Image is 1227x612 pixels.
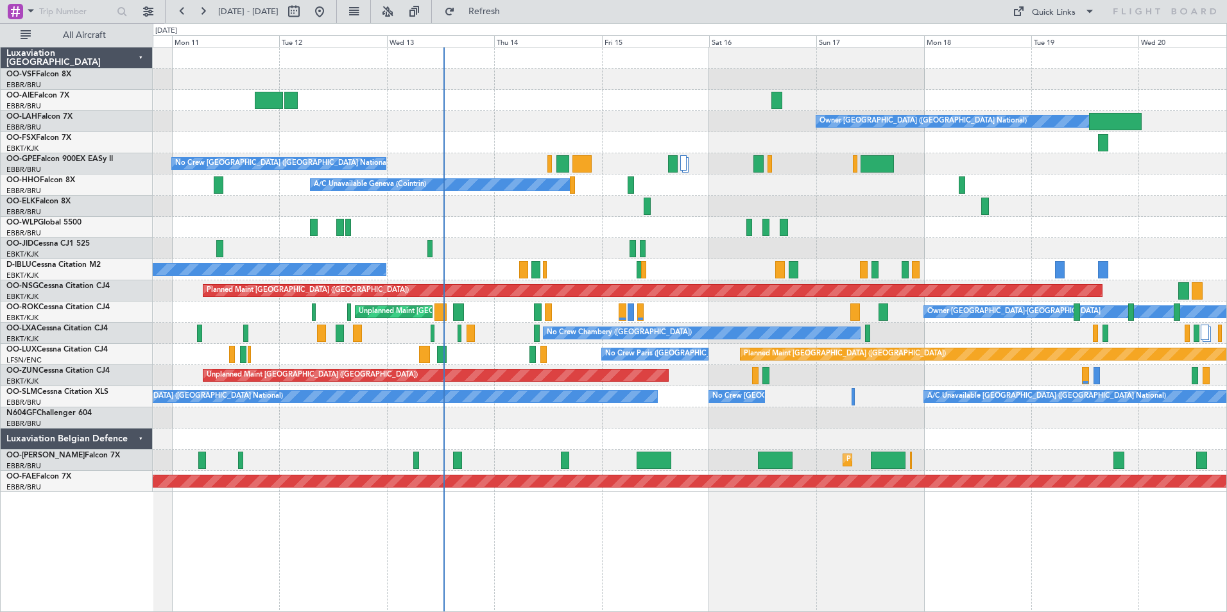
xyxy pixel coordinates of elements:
[846,450,1079,470] div: Planned Maint [GEOGRAPHIC_DATA] ([GEOGRAPHIC_DATA] National)
[819,112,1027,131] div: Owner [GEOGRAPHIC_DATA] ([GEOGRAPHIC_DATA] National)
[6,134,71,142] a: OO-FSXFalcon 7X
[6,482,41,492] a: EBBR/BRU
[6,325,37,332] span: OO-LXA
[6,261,101,269] a: D-IBLUCessna Citation M2
[6,325,108,332] a: OO-LXACessna Citation CJ4
[6,92,69,99] a: OO-AIEFalcon 7X
[39,2,113,21] input: Trip Number
[927,302,1101,321] div: Owner [GEOGRAPHIC_DATA]-[GEOGRAPHIC_DATA]
[6,271,39,280] a: EBKT/KJK
[207,366,418,385] div: Unplanned Maint [GEOGRAPHIC_DATA] ([GEOGRAPHIC_DATA])
[207,281,409,300] div: Planned Maint [GEOGRAPHIC_DATA] ([GEOGRAPHIC_DATA])
[547,323,692,343] div: No Crew Chambery ([GEOGRAPHIC_DATA])
[6,419,41,429] a: EBBR/BRU
[6,367,110,375] a: OO-ZUNCessna Citation CJ4
[6,198,35,205] span: OO-ELK
[6,346,37,353] span: OO-LUX
[6,409,37,417] span: N604GF
[6,176,75,184] a: OO-HHOFalcon 8X
[6,303,39,311] span: OO-ROK
[172,35,279,47] div: Mon 11
[6,113,37,121] span: OO-LAH
[6,388,108,396] a: OO-SLMCessna Citation XLS
[1031,35,1138,47] div: Tue 19
[6,155,37,163] span: OO-GPE
[6,334,39,344] a: EBKT/KJK
[6,101,41,111] a: EBBR/BRU
[605,344,732,364] div: No Crew Paris ([GEOGRAPHIC_DATA])
[6,452,120,459] a: OO-[PERSON_NAME]Falcon 7X
[927,387,1166,406] div: A/C Unavailable [GEOGRAPHIC_DATA] ([GEOGRAPHIC_DATA] National)
[6,409,92,417] a: N604GFChallenger 604
[494,35,601,47] div: Thu 14
[6,355,42,365] a: LFSN/ENC
[6,292,39,302] a: EBKT/KJK
[712,387,927,406] div: No Crew [GEOGRAPHIC_DATA] ([GEOGRAPHIC_DATA] National)
[68,387,283,406] div: No Crew [GEOGRAPHIC_DATA] ([GEOGRAPHIC_DATA] National)
[6,80,41,90] a: EBBR/BRU
[6,123,41,132] a: EBBR/BRU
[6,473,71,480] a: OO-FAEFalcon 7X
[33,31,135,40] span: All Aircraft
[6,144,39,153] a: EBKT/KJK
[1006,1,1101,22] button: Quick Links
[6,313,39,323] a: EBKT/KJK
[6,155,113,163] a: OO-GPEFalcon 900EX EASy II
[6,92,34,99] span: OO-AIE
[6,282,39,290] span: OO-NSG
[6,388,37,396] span: OO-SLM
[6,398,41,407] a: EBBR/BRU
[6,219,82,226] a: OO-WLPGlobal 5500
[744,344,946,364] div: Planned Maint [GEOGRAPHIC_DATA] ([GEOGRAPHIC_DATA])
[387,35,494,47] div: Wed 13
[6,165,41,174] a: EBBR/BRU
[6,71,36,78] span: OO-VSF
[14,25,139,46] button: All Aircraft
[175,154,390,173] div: No Crew [GEOGRAPHIC_DATA] ([GEOGRAPHIC_DATA] National)
[438,1,515,22] button: Refresh
[6,71,71,78] a: OO-VSFFalcon 8X
[218,6,279,17] span: [DATE] - [DATE]
[709,35,816,47] div: Sat 16
[816,35,923,47] div: Sun 17
[6,473,36,480] span: OO-FAE
[6,461,41,471] a: EBBR/BRU
[6,240,33,248] span: OO-JID
[458,7,511,16] span: Refresh
[6,346,108,353] a: OO-LUXCessna Citation CJ4
[6,176,40,184] span: OO-HHO
[279,35,386,47] div: Tue 12
[6,198,71,205] a: OO-ELKFalcon 8X
[924,35,1031,47] div: Mon 18
[359,302,566,321] div: Unplanned Maint [GEOGRAPHIC_DATA]-[GEOGRAPHIC_DATA]
[6,250,39,259] a: EBKT/KJK
[6,261,31,269] span: D-IBLU
[155,26,177,37] div: [DATE]
[6,303,110,311] a: OO-ROKCessna Citation CJ4
[6,228,41,238] a: EBBR/BRU
[6,240,90,248] a: OO-JIDCessna CJ1 525
[314,175,426,194] div: A/C Unavailable Geneva (Cointrin)
[6,134,36,142] span: OO-FSX
[6,367,39,375] span: OO-ZUN
[6,113,73,121] a: OO-LAHFalcon 7X
[6,282,110,290] a: OO-NSGCessna Citation CJ4
[602,35,709,47] div: Fri 15
[6,219,38,226] span: OO-WLP
[6,452,85,459] span: OO-[PERSON_NAME]
[6,377,39,386] a: EBKT/KJK
[6,207,41,217] a: EBBR/BRU
[1032,6,1076,19] div: Quick Links
[6,186,41,196] a: EBBR/BRU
